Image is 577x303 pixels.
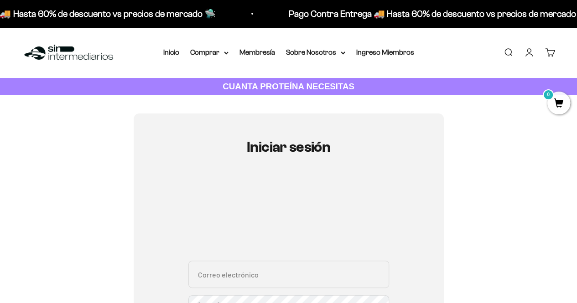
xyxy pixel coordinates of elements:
mark: 0 [543,89,554,100]
strong: CUANTA PROTEÍNA NECESITAS [223,82,354,91]
a: Ingreso Miembros [356,48,414,56]
summary: Sobre Nosotros [286,46,345,58]
a: Inicio [163,48,179,56]
h1: Iniciar sesión [188,139,389,155]
summary: Comprar [190,46,229,58]
iframe: Social Login Buttons [188,181,389,250]
a: 0 [547,99,570,109]
a: Membresía [239,48,275,56]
